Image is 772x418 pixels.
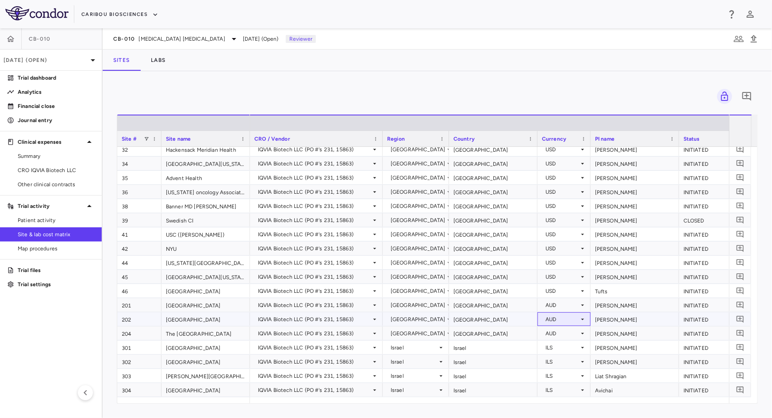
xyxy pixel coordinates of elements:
div: 42 [117,242,161,255]
div: USD [545,185,579,199]
div: USD [545,256,579,270]
div: 36 [117,185,161,199]
button: Add comment [734,242,746,254]
span: You do not have permission to lock or unlock grids [714,89,732,104]
p: Clinical expenses [18,138,84,146]
span: Country [453,136,475,142]
p: Analytics [18,88,95,96]
div: USD [545,157,579,171]
div: 39 [117,213,161,227]
div: [GEOGRAPHIC_DATA] [449,284,538,298]
span: Site name [166,136,191,142]
div: USD [545,199,579,213]
div: [GEOGRAPHIC_DATA] [161,355,250,368]
div: INITIATED [679,369,745,383]
div: INITIATED [679,199,745,213]
div: ILS [545,369,579,383]
div: [PERSON_NAME] [591,227,679,241]
div: [US_STATE] oncology Associates [161,185,250,199]
button: Add comment [734,384,746,396]
svg: Add comment [736,287,745,295]
svg: Add comment [736,216,745,224]
svg: Add comment [736,272,745,281]
div: Israel [391,341,438,355]
div: [GEOGRAPHIC_DATA] [449,142,538,156]
div: IQVIA Biotech LLC (PO #'s 231, 15863) [258,369,371,383]
div: INITIATED [679,312,745,326]
div: Israel [449,369,538,383]
div: 201 [117,298,161,312]
div: IQVIA Biotech LLC (PO #'s 231, 15863) [258,171,371,185]
div: USD [545,171,579,185]
svg: Add comment [736,230,745,238]
div: [PERSON_NAME] [591,312,679,326]
svg: Add comment [741,91,752,102]
svg: Add comment [736,244,745,253]
button: Add comment [734,157,746,169]
div: Israel [391,355,438,369]
button: Add comment [734,313,746,325]
button: Add comment [734,299,746,311]
div: [GEOGRAPHIC_DATA] [391,142,446,157]
button: Labs [140,50,176,71]
div: AUD [545,312,579,326]
div: Tufts [591,284,679,298]
svg: Add comment [736,188,745,196]
svg: Add comment [736,173,745,182]
div: [GEOGRAPHIC_DATA] [391,227,446,242]
div: IQVIA Biotech LLC (PO #'s 231, 15863) [258,270,371,284]
div: IQVIA Biotech LLC (PO #'s 231, 15863) [258,199,371,213]
div: 304 [117,383,161,397]
div: [PERSON_NAME] [591,298,679,312]
div: [GEOGRAPHIC_DATA] [449,298,538,312]
p: [DATE] (Open) [4,56,88,64]
div: USD [545,270,579,284]
div: Swedish CI [161,213,250,227]
div: 202 [117,312,161,326]
div: IQVIA Biotech LLC (PO #'s 231, 15863) [258,326,371,341]
div: [GEOGRAPHIC_DATA] [449,157,538,170]
div: INITIATED [679,185,745,199]
div: Hackensack Meridian Health [161,142,250,156]
div: INITIATED [679,298,745,312]
div: [GEOGRAPHIC_DATA] [391,157,446,171]
svg: Add comment [736,315,745,323]
div: [PERSON_NAME] [591,185,679,199]
div: Israel [449,355,538,368]
div: [PERSON_NAME] [591,171,679,184]
div: [GEOGRAPHIC_DATA] [449,312,538,326]
div: AUD [545,326,579,341]
div: The [GEOGRAPHIC_DATA] [161,326,250,340]
span: Region [387,136,405,142]
div: [PERSON_NAME] [591,213,679,227]
span: Site & lab cost matrix [18,230,95,238]
div: 32 [117,142,161,156]
div: IQVIA Biotech LLC (PO #'s 231, 15863) [258,355,371,369]
div: [GEOGRAPHIC_DATA][US_STATE] [161,270,250,284]
div: [GEOGRAPHIC_DATA] [161,284,250,298]
div: [GEOGRAPHIC_DATA] [449,326,538,340]
div: [PERSON_NAME][GEOGRAPHIC_DATA] [161,369,250,383]
div: [PERSON_NAME] [591,355,679,368]
div: [PERSON_NAME] [591,199,679,213]
div: IQVIA Biotech LLC (PO #'s 231, 15863) [258,157,371,171]
span: CRO / Vendor [254,136,290,142]
div: [PERSON_NAME] [591,341,679,354]
div: IQVIA Biotech LLC (PO #'s 231, 15863) [258,142,371,157]
div: INITIATED [679,157,745,170]
button: Sites [103,50,140,71]
div: [GEOGRAPHIC_DATA] [449,185,538,199]
div: [GEOGRAPHIC_DATA] [391,256,446,270]
div: [GEOGRAPHIC_DATA] [391,270,446,284]
div: [GEOGRAPHIC_DATA] [391,199,446,213]
div: Israel [391,383,438,397]
button: Add comment [734,257,746,268]
div: IQVIA Biotech LLC (PO #'s 231, 15863) [258,284,371,298]
div: [GEOGRAPHIC_DATA] [391,185,446,199]
p: Trial settings [18,280,95,288]
div: 35 [117,171,161,184]
div: USD [545,227,579,242]
div: [PERSON_NAME] [591,142,679,156]
span: Currency [542,136,566,142]
div: IQVIA Biotech LLC (PO #'s 231, 15863) [258,383,371,397]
